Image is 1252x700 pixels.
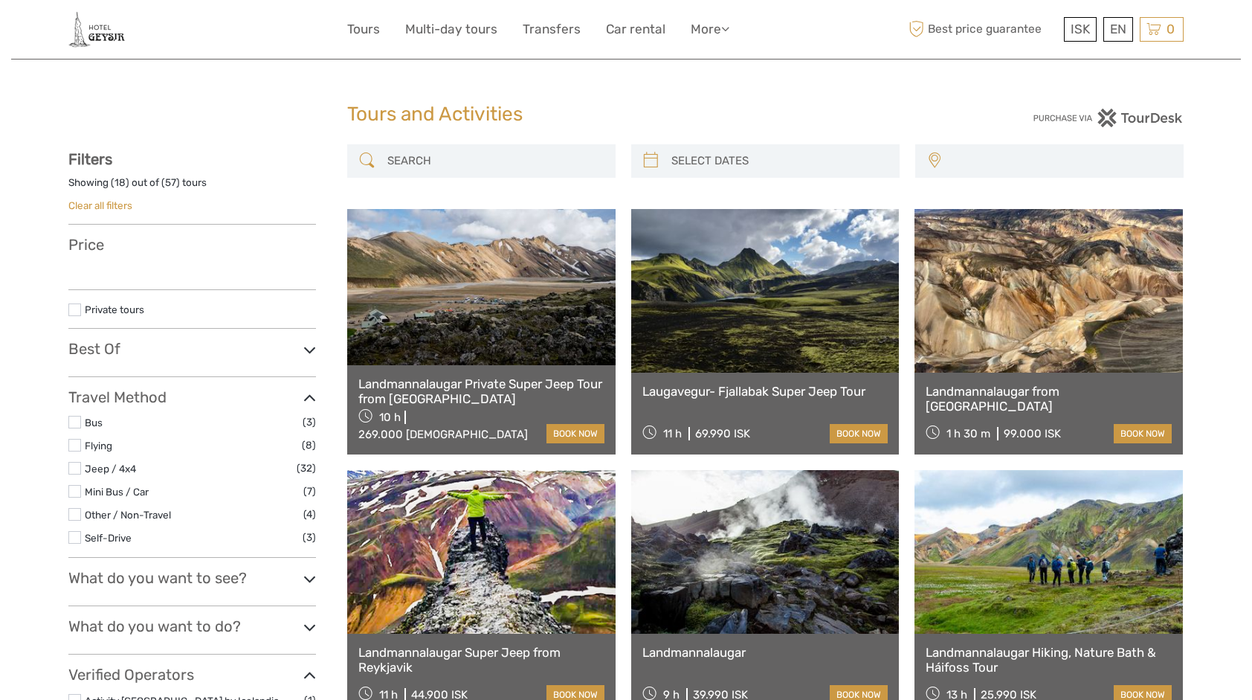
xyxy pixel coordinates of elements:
a: Multi-day tours [405,19,497,40]
a: book now [546,424,604,443]
a: Clear all filters [68,199,132,211]
a: Flying [85,440,112,452]
label: 57 [165,176,176,190]
a: More [691,19,729,40]
a: Landmannalaugar from [GEOGRAPHIC_DATA] [926,384,1172,414]
a: Private tours [85,304,144,315]
div: EN [1103,17,1133,42]
strong: Filters [68,150,112,168]
a: Landmannalaugar Hiking, Nature Bath & Háifoss Tour [926,645,1172,675]
a: Transfers [523,19,581,40]
h3: What do you want to see? [68,569,316,587]
span: (8) [302,437,316,454]
h3: Price [68,236,316,254]
span: 11 h [663,427,682,440]
a: Mini Bus / Car [85,486,149,498]
a: Landmannalaugar Private Super Jeep Tour from [GEOGRAPHIC_DATA] [358,376,604,407]
h3: What do you want to do? [68,617,316,635]
a: Landmannalaugar Super Jeep from Reykjavik [358,645,604,675]
a: book now [1114,424,1172,443]
img: 2245-fc00950d-c906-46d7-b8c2-e740c3f96a38_logo_small.jpg [68,11,125,48]
input: SELECT DATES [665,148,892,174]
h3: Travel Method [68,388,316,406]
a: Landmannalaugar [642,645,888,660]
a: Other / Non-Travel [85,509,171,521]
label: 18 [114,176,126,190]
a: Tours [347,19,380,40]
a: book now [830,424,888,443]
span: 1 h 30 m [946,427,990,440]
h3: Best Of [68,340,316,358]
h3: Verified Operators [68,666,316,684]
span: ISK [1071,22,1090,36]
div: 69.990 ISK [695,427,750,440]
a: Self-Drive [85,532,132,544]
span: (32) [297,460,316,477]
span: Best price guarantee [905,17,1060,42]
span: (4) [303,506,316,523]
div: 269.000 [DEMOGRAPHIC_DATA] [358,428,528,441]
span: 0 [1164,22,1177,36]
a: Car rental [606,19,665,40]
div: Showing ( ) out of ( ) tours [68,176,316,199]
a: Jeep / 4x4 [85,463,136,475]
a: Bus [85,417,103,428]
input: SEARCH [381,148,608,174]
span: (7) [303,483,316,500]
span: (3) [303,414,316,431]
div: 99.000 ISK [1004,427,1061,440]
span: (3) [303,529,316,546]
a: Laugavegur- Fjallabak Super Jeep Tour [642,384,888,399]
img: PurchaseViaTourDesk.png [1033,109,1184,127]
span: 10 h [379,411,401,424]
h1: Tours and Activities [347,103,905,126]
